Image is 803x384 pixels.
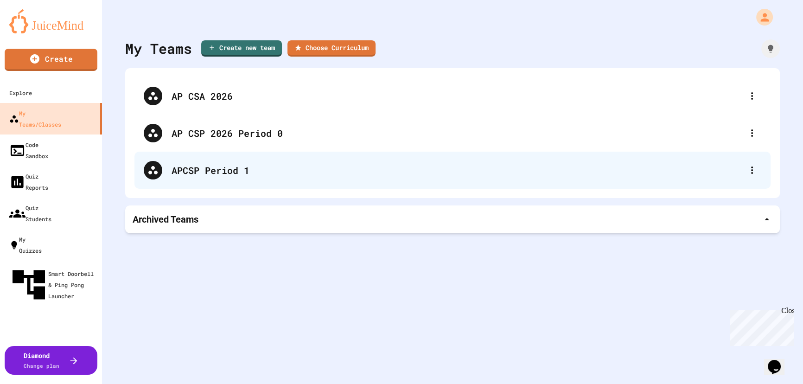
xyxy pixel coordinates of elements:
div: APCSP Period 1 [134,152,771,189]
div: My Quizzes [9,234,42,256]
div: Quiz Reports [9,171,48,193]
div: Smart Doorbell & Ping Pong Launcher [9,265,98,304]
div: AP CSA 2026 [172,89,743,103]
button: DiamondChange plan [5,346,97,375]
iframe: chat widget [726,307,794,346]
img: logo-orange.svg [9,9,93,33]
div: Explore [9,87,32,98]
div: How it works [761,39,780,58]
div: My Teams/Classes [9,108,61,130]
div: AP CSP 2026 Period 0 [134,115,771,152]
div: AP CSP 2026 Period 0 [172,126,743,140]
a: Create new team [201,40,282,57]
div: AP CSA 2026 [134,77,771,115]
span: Change plan [24,362,59,369]
div: Code Sandbox [9,139,48,161]
div: My Account [746,6,775,28]
div: Quiz Students [9,202,51,224]
p: Archived Teams [133,213,198,226]
a: Create [5,49,97,71]
div: Chat with us now!Close [4,4,64,59]
iframe: chat widget [764,347,794,375]
div: Diamond [24,351,59,370]
a: Choose Curriculum [287,40,376,57]
div: My Teams [125,38,192,59]
div: APCSP Period 1 [172,163,743,177]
